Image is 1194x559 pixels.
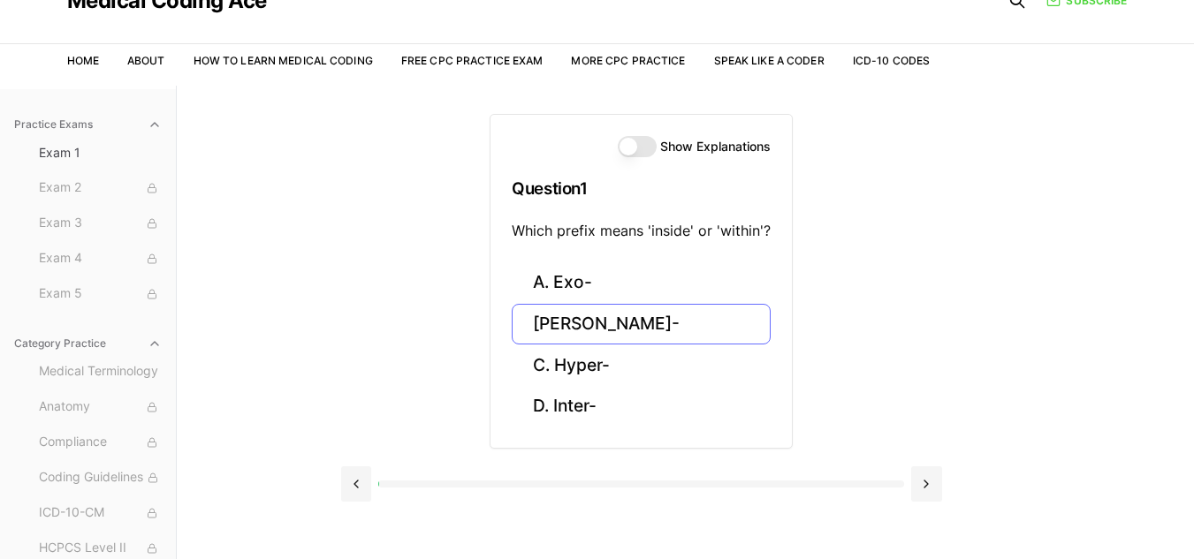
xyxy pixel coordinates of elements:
[32,393,169,421] button: Anatomy
[512,220,771,241] p: Which prefix means 'inside' or 'within'?
[39,433,162,452] span: Compliance
[39,468,162,487] span: Coding Guidelines
[39,144,162,162] span: Exam 1
[32,174,169,202] button: Exam 2
[714,54,825,67] a: Speak Like a Coder
[39,249,162,268] span: Exam 4
[853,54,930,67] a: ICD-10 Codes
[32,499,169,527] button: ICD-10-CM
[67,54,99,67] a: Home
[39,178,162,198] span: Exam 2
[32,209,169,238] button: Exam 3
[39,362,162,381] span: Medical Terminology
[32,428,169,457] button: Compliance
[32,358,169,386] button: Medical Terminology
[512,304,771,345] button: [PERSON_NAME]-
[39,284,162,304] span: Exam 5
[194,54,373,67] a: How to Learn Medical Coding
[512,262,771,304] button: A. Exo-
[32,139,169,167] button: Exam 1
[512,344,771,386] button: C. Hyper-
[127,54,165,67] a: About
[32,464,169,492] button: Coding Guidelines
[7,110,169,139] button: Practice Exams
[39,397,162,417] span: Anatomy
[7,329,169,358] button: Category Practice
[660,140,771,153] label: Show Explanations
[512,386,771,427] button: D. Inter-
[401,54,544,67] a: Free CPC Practice Exam
[512,162,771,215] h3: Question 1
[39,503,162,523] span: ICD-10-CM
[39,214,162,233] span: Exam 3
[39,539,162,558] span: HCPCS Level II
[571,54,685,67] a: More CPC Practice
[32,245,169,273] button: Exam 4
[32,280,169,308] button: Exam 5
